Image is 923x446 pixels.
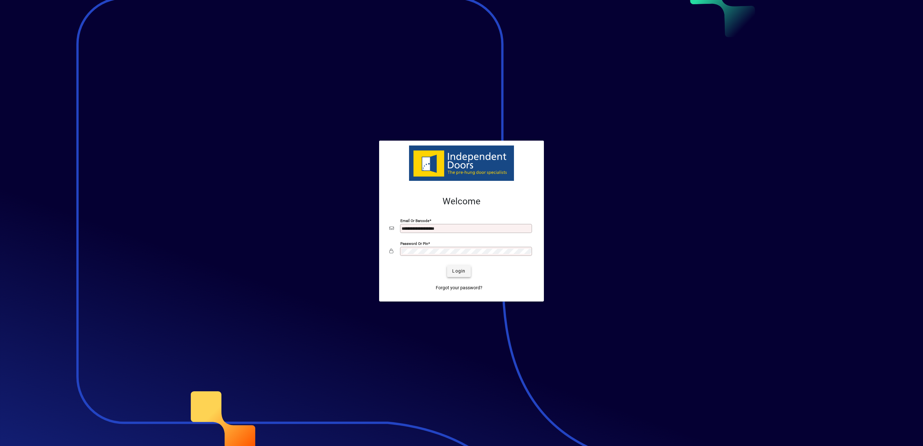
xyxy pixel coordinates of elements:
span: Login [452,268,465,274]
button: Login [447,265,471,277]
a: Forgot your password? [433,282,485,294]
h2: Welcome [389,196,534,207]
span: Forgot your password? [436,284,482,291]
mat-label: Email or Barcode [400,218,429,223]
mat-label: Password or Pin [400,241,428,246]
